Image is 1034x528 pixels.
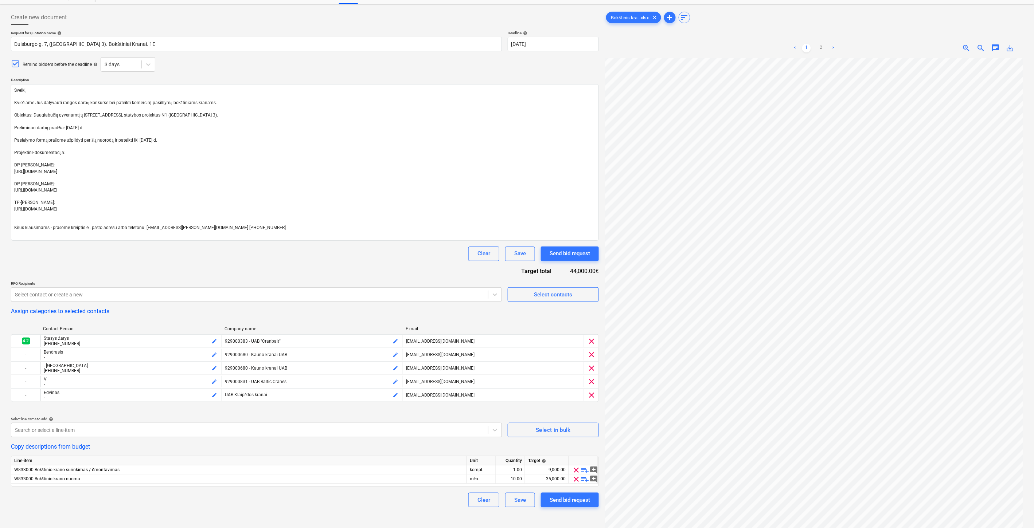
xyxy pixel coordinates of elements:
span: add [666,13,674,22]
div: Deadline [508,31,599,35]
span: help [540,459,546,463]
div: Save [514,249,526,258]
a: Next page [828,44,837,52]
div: - [44,395,219,400]
span: add_comment [589,466,598,474]
span: clear [587,364,596,373]
div: - [11,349,40,360]
div: V [44,377,219,382]
div: Select line-items to add [11,417,502,421]
div: . [GEOGRAPHIC_DATA] [44,363,219,368]
span: edit [393,352,398,358]
span: help [92,62,98,67]
iframe: Chat Widget [998,493,1034,528]
span: 4.2 [22,338,30,344]
textarea: Sveiki, Kviečiame Jus dalyvauti rangos darbų konkurse bei pateikti komercinį pasiūlymą bokštiniam... [11,84,599,241]
div: Quantity [496,456,525,465]
div: 929000383 - UAB "Cranbalt" [225,339,400,344]
span: edit [211,365,217,371]
span: edit [393,338,398,344]
a: Page 1 is your current page [802,44,811,52]
div: Target [528,456,566,465]
div: [PHONE_NUMBER] [44,341,219,346]
div: 929000680 - Kauno kranai UAB [225,366,400,371]
span: edit [393,365,398,371]
span: playlist_add [581,475,589,484]
div: kompl. [467,465,496,474]
div: 44,000.00€ [563,267,599,275]
div: Stasys Žarys [44,336,219,341]
button: Select contacts [508,287,599,302]
div: Clear [477,495,490,505]
span: help [56,31,62,35]
div: Edvinas [44,390,219,395]
a: Page 2 [817,44,826,52]
p: Description [11,78,599,84]
div: Remind bidders before the deadline [23,62,98,68]
div: 35,000.00 [528,474,566,484]
span: sort [680,13,689,22]
button: Clear [468,493,499,507]
span: chat [991,44,1000,52]
div: 9,000.00 [528,465,566,474]
span: clear [587,337,596,346]
span: [EMAIL_ADDRESS][DOMAIN_NAME] [406,379,475,384]
div: 10.00 [499,474,522,484]
button: Copy descriptions from budget [11,443,90,450]
span: edit [211,379,217,385]
span: W833000 Bokštinio krano surinkimas / išmontavimas [14,467,120,472]
span: zoom_out [976,44,985,52]
div: Company name [225,326,400,331]
button: Save [505,247,535,261]
div: Select contacts [534,290,573,299]
button: Save [505,493,535,507]
div: Save [514,495,526,505]
div: Bendrasis [44,350,219,355]
span: clear [572,466,581,474]
div: E-mail [406,326,582,331]
button: Clear [468,247,499,261]
div: Send bid request [550,495,590,505]
span: clear [587,377,596,386]
div: Contact Person [43,326,219,331]
span: [EMAIL_ADDRESS][DOMAIN_NAME] [406,366,475,371]
div: - [44,382,219,387]
a: Previous page [791,44,799,52]
div: - [11,376,40,387]
div: Line-item [11,456,467,465]
div: - [11,362,40,374]
span: clear [572,475,581,484]
div: Target total [504,267,563,275]
span: [EMAIL_ADDRESS][DOMAIN_NAME] [406,339,475,344]
p: RFQ Recipients [11,281,502,287]
div: Select in bulk [536,425,571,435]
div: Send bid request [550,249,590,258]
span: Create new document [11,13,67,22]
span: edit [211,392,217,398]
div: Unit [467,456,496,465]
span: clear [651,13,659,22]
div: UAB Klaipėdos kranai [225,392,400,398]
span: save_alt [1006,44,1014,52]
span: clear [587,391,596,399]
span: edit [393,379,398,385]
button: Send bid request [541,247,599,261]
div: 929000680 - Kauno kranai UAB [225,352,400,357]
input: Deadline not specified [508,37,599,51]
input: Document name [11,37,502,51]
button: Send bid request [541,493,599,507]
span: add_comment [589,475,598,484]
span: help [522,31,527,35]
span: help [47,417,53,421]
span: edit [211,352,217,358]
span: [EMAIL_ADDRESS][DOMAIN_NAME] [406,393,475,398]
span: edit [211,338,217,344]
div: Bokštinis kra...xlsx [606,12,661,23]
span: playlist_add [581,466,589,474]
div: 929000831 - UAB Baltic Cranes [225,379,400,384]
span: [EMAIL_ADDRESS][DOMAIN_NAME] [406,352,475,357]
div: mėn. [467,474,496,484]
button: Select in bulk [508,423,599,437]
span: Bokštinis kra...xlsx [606,15,653,20]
